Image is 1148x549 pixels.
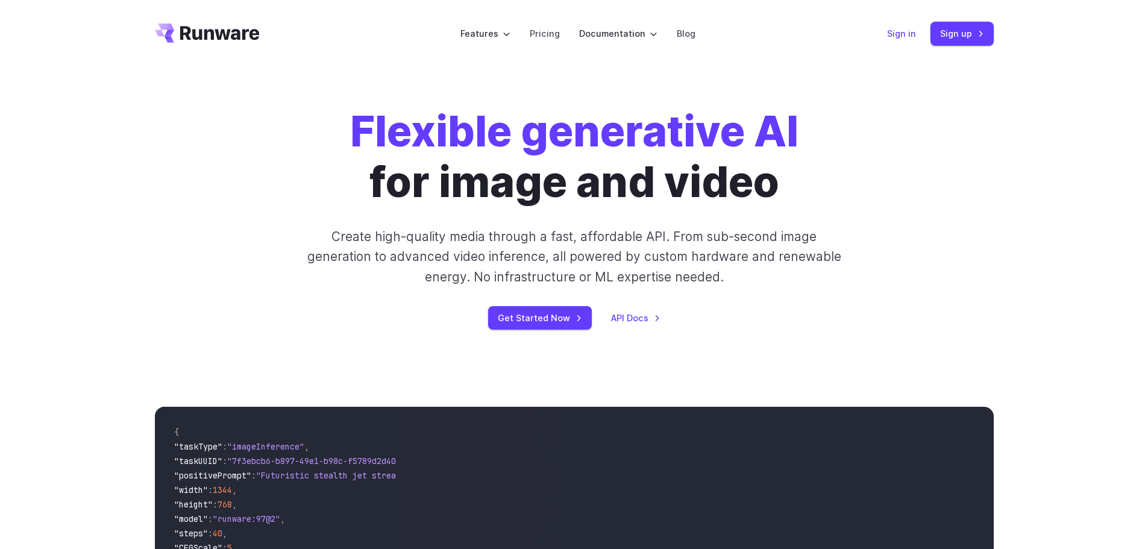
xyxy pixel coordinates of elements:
span: "runware:97@2" [213,513,280,524]
span: 1344 [213,485,232,495]
span: "positivePrompt" [174,470,251,481]
span: "imageInference" [227,441,304,452]
span: "taskType" [174,441,222,452]
span: , [232,485,237,495]
span: "height" [174,499,213,510]
span: "width" [174,485,208,495]
a: Blog [677,27,695,40]
span: , [222,528,227,539]
span: 768 [218,499,232,510]
span: : [208,528,213,539]
a: Pricing [530,27,560,40]
span: "Futuristic stealth jet streaking through a neon-lit cityscape with glowing purple exhaust" [256,470,695,481]
span: { [174,427,179,438]
span: : [251,470,256,481]
span: : [222,456,227,466]
span: "taskUUID" [174,456,222,466]
span: , [304,441,309,452]
span: : [222,441,227,452]
span: : [213,499,218,510]
span: : [208,513,213,524]
a: Sign in [887,27,916,40]
a: Get Started Now [488,306,592,330]
span: "7f3ebcb6-b897-49e1-b98c-f5789d2d40d7" [227,456,410,466]
span: 40 [213,528,222,539]
span: "steps" [174,528,208,539]
a: Go to / [155,24,260,43]
label: Documentation [579,27,657,40]
label: Features [460,27,510,40]
span: , [232,499,237,510]
span: : [208,485,213,495]
a: API Docs [611,311,660,325]
span: "model" [174,513,208,524]
a: Sign up [930,22,994,45]
span: , [280,513,285,524]
p: Create high-quality media through a fast, affordable API. From sub-second image generation to adv... [306,227,842,287]
strong: Flexible generative AI [350,105,798,157]
h1: for image and video [350,106,798,207]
